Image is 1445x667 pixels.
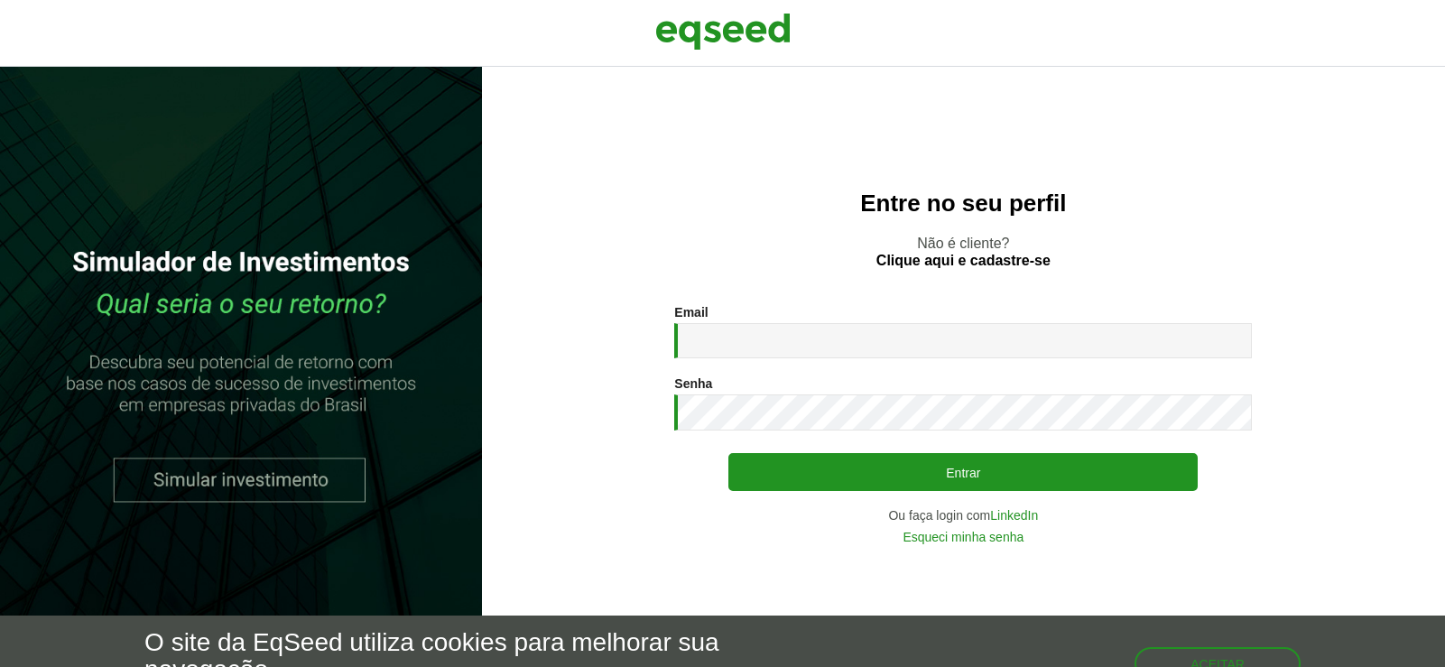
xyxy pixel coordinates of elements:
[903,531,1024,543] a: Esqueci minha senha
[728,453,1198,491] button: Entrar
[518,190,1409,217] h2: Entre no seu perfil
[674,306,708,319] label: Email
[518,235,1409,269] p: Não é cliente?
[990,509,1038,522] a: LinkedIn
[674,509,1252,522] div: Ou faça login com
[876,254,1051,268] a: Clique aqui e cadastre-se
[674,377,712,390] label: Senha
[655,9,791,54] img: EqSeed Logo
